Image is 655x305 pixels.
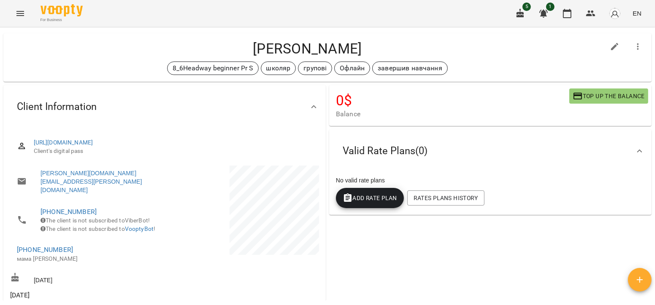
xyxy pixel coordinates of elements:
[329,129,652,173] div: Valid Rate Plans(0)
[343,144,428,158] span: Valid Rate Plans ( 0 )
[8,271,165,286] div: [DATE]
[414,193,478,203] span: Rates Plans History
[298,62,332,75] div: групові
[261,62,296,75] div: школяр
[546,3,555,11] span: 1
[336,188,404,208] button: Add Rate plan
[41,217,150,224] span: The client is not subscribed to ViberBot!
[173,63,253,73] p: 8_6Headway beginner Pr S
[573,91,645,101] span: Top up the balance
[3,85,326,128] div: Client Information
[629,5,645,21] button: EN
[17,255,156,263] p: мама [PERSON_NAME]
[334,62,370,75] div: Офлайн
[10,290,163,300] span: [DATE]
[41,169,156,194] a: [PERSON_NAME][DOMAIN_NAME][EMAIL_ADDRESS][PERSON_NAME][DOMAIN_NAME]
[41,17,83,23] span: For Business
[17,246,73,254] a: [PHONE_NUMBER]
[407,190,484,206] button: Rates Plans History
[10,3,30,24] button: Menu
[343,193,397,203] span: Add Rate plan
[336,92,569,109] h4: 0 $
[569,88,648,104] button: Top up the balance
[633,9,641,18] span: EN
[522,3,531,11] span: 5
[266,63,291,73] p: школяр
[378,63,442,73] p: завершив навчання
[34,139,93,146] a: [URL][DOMAIN_NAME]
[125,225,154,232] a: VooptyBot
[609,8,621,19] img: avatar_s.png
[17,100,97,113] span: Client Information
[41,225,155,232] span: The client is not subscribed to !
[34,147,312,155] span: Client's digital pass
[334,174,647,186] div: No valid rate plans
[303,63,327,73] p: групові
[41,208,97,216] a: [PHONE_NUMBER]
[167,62,259,75] div: 8_6Headway beginner Pr S
[336,109,569,119] span: Balance
[41,4,83,16] img: Voopty Logo
[340,63,365,73] p: Офлайн
[10,40,605,57] h4: [PERSON_NAME]
[372,62,448,75] div: завершив навчання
